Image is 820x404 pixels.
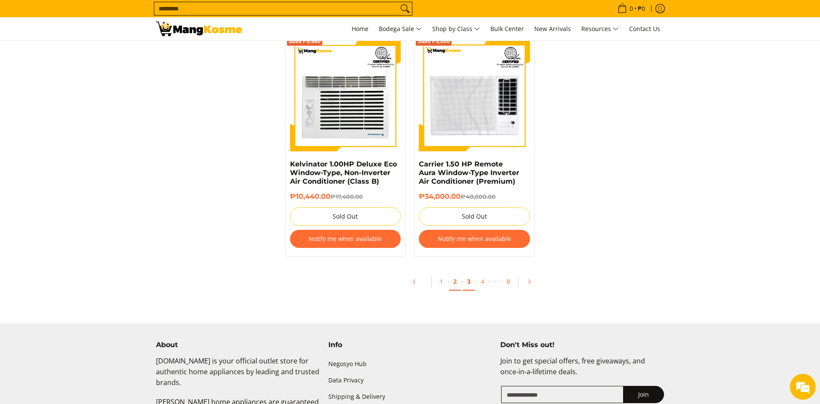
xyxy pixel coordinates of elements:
[290,192,401,201] h6: ₱10,440.00
[156,22,242,36] img: Bodega Sale Aircon l Mang Kosme: Home Appliances Warehouse Sale | Page 2
[398,2,412,15] button: Search
[374,17,426,41] a: Bodega Sale
[419,230,530,248] button: Notify me when available
[328,341,492,349] h4: Info
[379,24,422,34] span: Bodega Sale
[290,40,401,151] img: Kelvinator 1.00HP Deluxe Eco Window-Type, Non-Inverter Air Conditioner (Class B)
[418,39,450,44] span: Save ₱6,000
[577,17,623,41] a: Resources
[290,160,397,185] a: Kelvinator 1.00HP Deluxe Eco Window-Type, Non-Inverter Air Conditioner (Class B)
[489,277,490,285] span: ·
[628,6,634,12] span: 0
[500,341,664,349] h4: Don't Miss out!
[502,273,514,290] a: 8
[419,40,530,151] img: Carrier 1.50 HP Remote Aura Window-Type Inverter Air Conditioner (Premium)
[328,356,492,372] a: Negosyo Hub
[475,277,477,285] span: ·
[581,24,619,34] span: Resources
[330,193,363,200] del: ₱17,400.00
[428,17,484,41] a: Shop by Class
[419,207,530,225] button: Sold Out
[290,207,401,225] button: Sold Out
[461,277,463,285] span: ·
[461,193,496,200] del: ₱40,000.00
[490,25,524,33] span: Bulk Center
[636,6,646,12] span: ₱0
[530,17,575,41] a: New Arrivals
[490,273,501,290] span: ·
[419,160,519,185] a: Carrier 1.50 HP Remote Aura Window-Type Inverter Air Conditioner (Premium)
[623,386,664,403] button: Join
[352,25,368,33] span: Home
[463,273,475,291] a: 3
[534,25,571,33] span: New Arrivals
[477,273,489,290] a: 4
[156,341,320,349] h4: About
[500,356,664,386] p: Join to get special offers, free giveaways, and once-in-a-lifetime deals.
[435,273,447,290] a: 1
[347,17,373,41] a: Home
[625,17,664,41] a: Contact Us
[156,356,320,396] p: [DOMAIN_NAME] is your official outlet store for authentic home appliances by leading and trusted ...
[615,4,648,13] span: •
[328,373,492,389] a: Data Privacy
[486,17,528,41] a: Bulk Center
[629,25,660,33] span: Contact Us
[449,273,461,291] a: 2
[251,17,664,41] nav: Main Menu
[447,277,449,285] span: ·
[501,277,502,285] span: ·
[290,230,401,248] button: Notify me when available
[281,270,669,298] ul: Pagination
[419,192,530,201] h6: ₱34,000.00
[432,24,480,34] span: Shop by Class
[289,39,321,44] span: Save ₱6,960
